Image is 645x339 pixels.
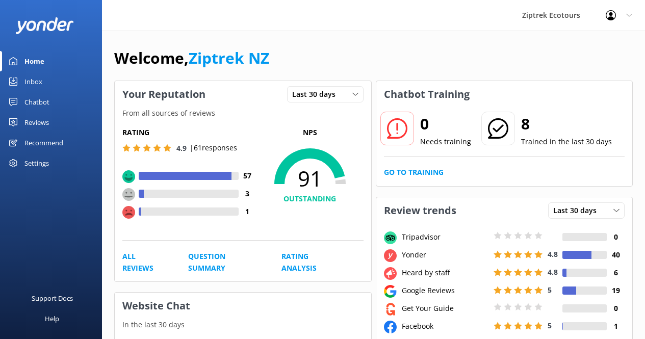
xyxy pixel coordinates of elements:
[607,267,625,278] h4: 6
[45,308,59,329] div: Help
[548,285,552,295] span: 5
[239,170,256,181] h4: 57
[239,188,256,199] h4: 3
[122,251,165,274] a: All Reviews
[24,92,49,112] div: Chatbot
[115,108,371,119] p: From all sources of reviews
[399,285,491,296] div: Google Reviews
[521,136,612,147] p: Trained in the last 30 days
[176,143,187,153] span: 4.9
[399,231,491,243] div: Tripadvisor
[239,206,256,217] h4: 1
[256,166,364,191] span: 91
[548,249,558,259] span: 4.8
[256,127,364,138] p: NPS
[607,303,625,314] h4: 0
[384,167,444,178] a: Go to Training
[420,136,471,147] p: Needs training
[189,47,269,68] a: Ziptrek NZ
[399,267,491,278] div: Heard by staff
[607,249,625,260] h4: 40
[188,251,259,274] a: Question Summary
[607,285,625,296] h4: 19
[399,321,491,332] div: Facebook
[292,89,342,100] span: Last 30 days
[607,231,625,243] h4: 0
[24,112,49,133] div: Reviews
[122,127,256,138] h5: Rating
[376,81,477,108] h3: Chatbot Training
[376,197,464,224] h3: Review trends
[24,153,49,173] div: Settings
[32,288,73,308] div: Support Docs
[24,71,42,92] div: Inbox
[114,46,269,70] h1: Welcome,
[399,249,491,260] div: Yonder
[256,193,364,204] h4: OUTSTANDING
[15,17,74,34] img: yonder-white-logo.png
[190,142,237,153] p: | 61 responses
[607,321,625,332] h4: 1
[115,319,371,330] p: In the last 30 days
[521,112,612,136] h2: 8
[548,267,558,277] span: 4.8
[281,251,341,274] a: Rating Analysis
[548,321,552,330] span: 5
[115,293,371,319] h3: Website Chat
[553,205,603,216] span: Last 30 days
[420,112,471,136] h2: 0
[399,303,491,314] div: Get Your Guide
[115,81,213,108] h3: Your Reputation
[24,51,44,71] div: Home
[24,133,63,153] div: Recommend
